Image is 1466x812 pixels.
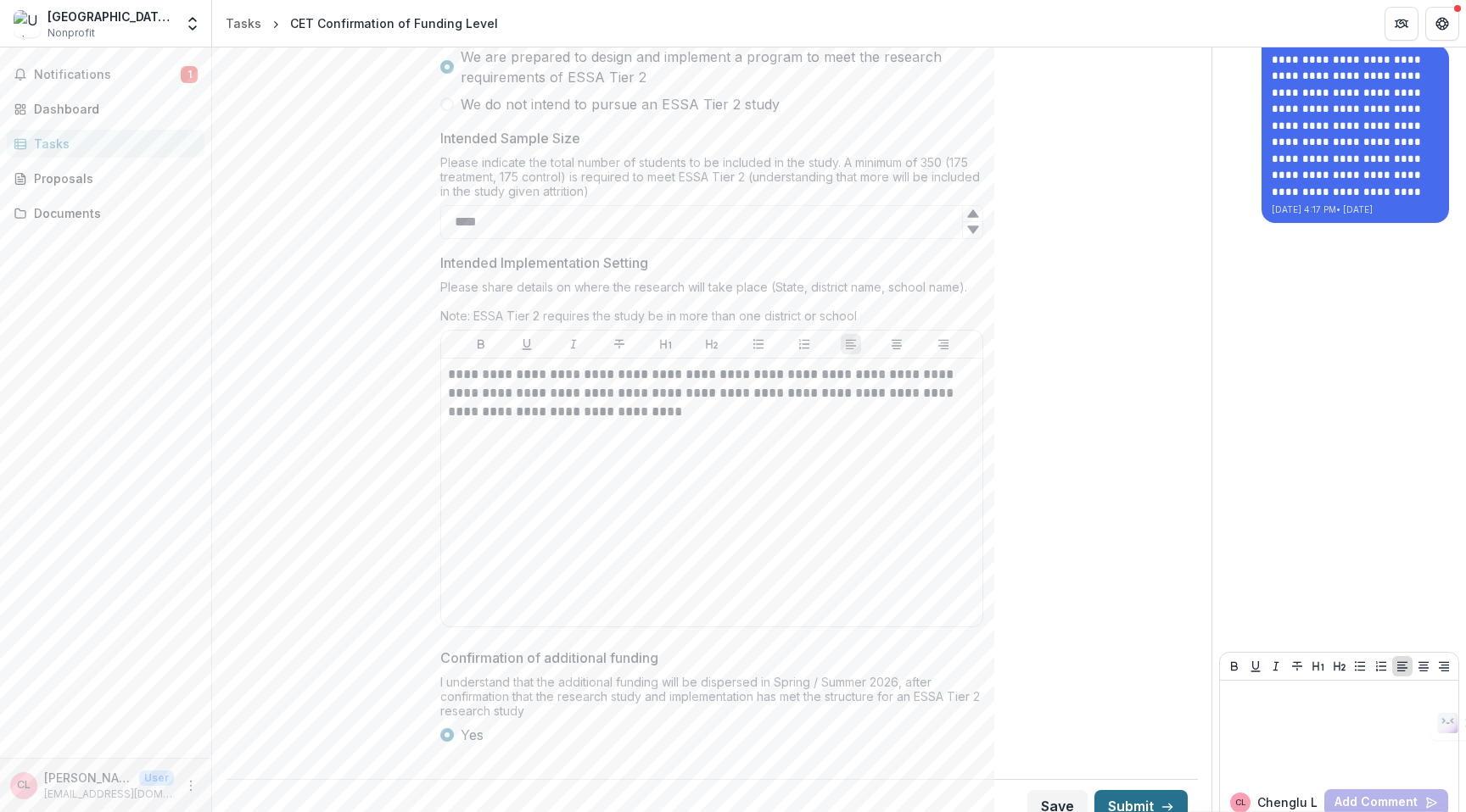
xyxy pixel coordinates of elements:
div: CET Confirmation of Funding Level [290,14,498,32]
p: User [139,770,174,786]
div: Documents [34,204,191,222]
button: Align Center [887,334,907,354]
a: Dashboard [7,95,204,123]
div: [GEOGRAPHIC_DATA][US_STATE] [48,8,174,25]
a: Tasks [219,11,268,36]
div: I understand that the additional funding will be dispersed in Spring / Summer 2026, after confirm... [440,675,983,725]
button: Strike [1287,656,1307,676]
span: 1 [181,66,198,83]
button: Get Help [1425,7,1459,41]
button: Heading 2 [702,334,722,354]
button: Bullet List [1350,656,1370,676]
button: Ordered List [1371,656,1391,676]
button: Underline [517,334,537,354]
p: [PERSON_NAME] [44,769,132,787]
a: Proposals [7,164,204,192]
div: Please indicate the total number of students to be included in the study. A minimum of 350 (175 t... [440,155,983,205]
a: Tasks [7,130,204,158]
p: Chenglu L [1257,793,1318,811]
button: Italicize [1266,656,1286,676]
span: Yes [461,725,484,745]
button: Align Center [1413,656,1434,676]
span: We are prepared to design and implement a program to meet the research requirements of ESSA Tier 2 [461,47,983,87]
button: Align Left [841,334,861,354]
button: Bullet List [748,334,769,354]
span: We do not intend to pursue an ESSA Tier 2 study [461,94,780,114]
button: Heading 1 [656,334,676,354]
p: Intended Implementation Setting [440,253,648,273]
button: More [181,776,201,796]
button: Strike [609,334,629,354]
div: Chenglu Li [17,780,31,791]
p: Intended Sample Size [440,128,580,148]
div: Please share details on where the research will take place (State, district name, school name). N... [440,280,983,330]
button: Italicize [563,334,584,354]
button: Partners [1385,7,1418,41]
p: Confirmation of additional funding [440,648,658,668]
button: Underline [1245,656,1266,676]
button: Align Right [1434,656,1454,676]
div: Chenglu Li [1235,798,1246,807]
div: Tasks [34,135,191,153]
button: Bold [471,334,491,354]
button: Heading 1 [1308,656,1329,676]
nav: breadcrumb [219,11,505,36]
div: Tasks [226,14,261,32]
img: University of Utah [14,10,41,37]
div: Dashboard [34,100,191,118]
button: Align Right [933,334,954,354]
span: Notifications [34,68,181,82]
button: Bold [1224,656,1245,676]
button: Ordered List [794,334,814,354]
span: Nonprofit [48,25,95,41]
button: Notifications1 [7,61,204,88]
a: Documents [7,199,204,227]
button: Heading 2 [1329,656,1350,676]
button: Align Left [1392,656,1413,676]
button: Open entity switcher [181,7,204,41]
div: Proposals [34,170,191,187]
p: [EMAIL_ADDRESS][DOMAIN_NAME] [44,787,174,802]
p: [DATE] 4:17 PM • [DATE] [1272,203,1439,216]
